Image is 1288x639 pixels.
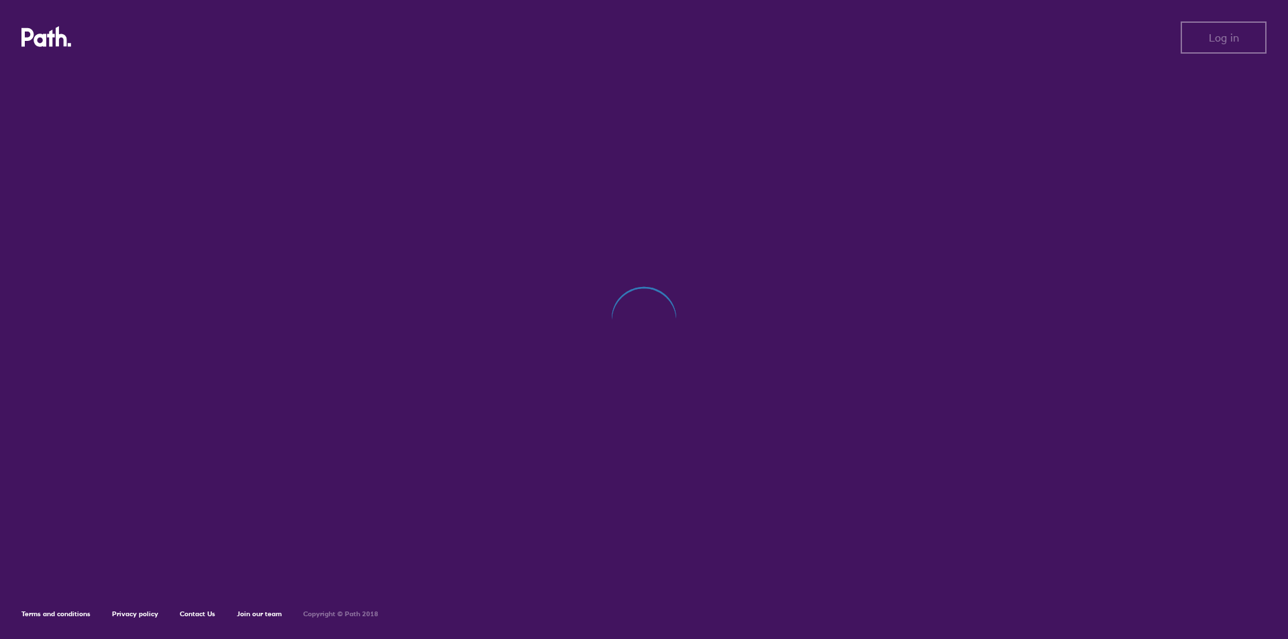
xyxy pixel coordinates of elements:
[1209,32,1239,44] span: Log in
[21,609,91,618] a: Terms and conditions
[1181,21,1267,54] button: Log in
[303,610,378,618] h6: Copyright © Path 2018
[237,609,282,618] a: Join our team
[180,609,215,618] a: Contact Us
[112,609,158,618] a: Privacy policy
